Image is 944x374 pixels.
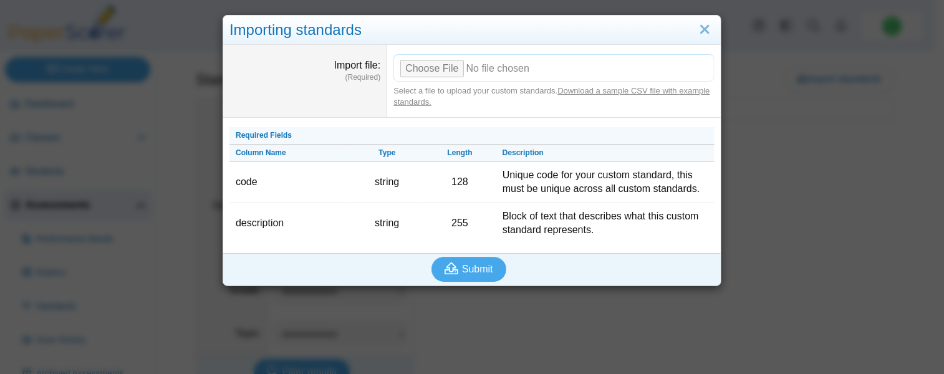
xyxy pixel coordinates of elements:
label: Import file [334,60,381,70]
th: Description [496,145,715,162]
div: Select a file to upload your custom standards. [393,85,715,108]
th: Column Name [229,145,351,162]
td: 128 [423,162,496,203]
td: description [229,203,351,244]
span: Submit [462,264,493,274]
td: Block of text that describes what this custom standard represents. [496,203,715,244]
div: Importing standards [223,16,721,45]
th: Length [423,145,496,162]
td: string [351,162,424,203]
th: Required Fields [229,127,715,145]
td: string [351,203,424,244]
td: code [229,162,351,203]
th: Type [351,145,424,162]
button: Submit [431,257,506,282]
td: 255 [423,203,496,244]
a: Close [695,19,715,41]
dfn: (Required) [229,72,380,83]
td: Unique code for your custom standard, this must be unique across all custom standards. [496,162,715,203]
